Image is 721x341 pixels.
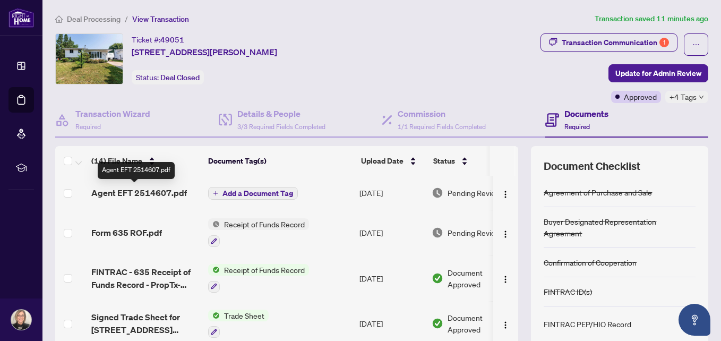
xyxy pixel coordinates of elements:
div: Buyer Designated Representation Agreement [544,216,696,239]
div: Agreement of Purchase and Sale [544,186,652,198]
th: Document Tag(s) [204,146,357,176]
div: Transaction Communication [562,34,669,51]
span: Add a Document Tag [222,190,293,197]
span: FINTRAC - 635 Receipt of Funds Record - PropTx-OREA_[DATE] 23_58_11.pdf [91,266,200,291]
button: Logo [497,224,514,241]
button: Add a Document Tag [208,186,298,200]
img: IMG-X12288863_1.jpg [56,34,123,84]
span: Form 635 ROF.pdf [91,226,162,239]
img: logo [8,8,34,28]
img: Logo [501,275,510,284]
img: Profile Icon [11,310,31,330]
img: Document Status [432,318,443,329]
span: plus [213,191,218,196]
th: Upload Date [357,146,429,176]
span: Trade Sheet [220,310,269,321]
img: Status Icon [208,218,220,230]
span: Required [564,123,590,131]
img: Logo [501,230,510,238]
img: Document Status [432,272,443,284]
button: Transaction Communication1 [540,33,677,52]
span: Signed Trade Sheet for [STREET_ADDRESS][PERSON_NAME]pdf [91,311,200,336]
div: FINTRAC ID(s) [544,286,592,297]
h4: Commission [398,107,486,120]
th: Status [429,146,519,176]
span: Required [75,123,101,131]
img: Document Status [432,227,443,238]
span: Deal Processing [67,14,121,24]
span: 3/3 Required Fields Completed [237,123,325,131]
img: Logo [501,190,510,199]
span: (14) File Name [91,155,142,167]
span: Upload Date [361,155,404,167]
span: +4 Tags [669,91,697,103]
td: [DATE] [355,210,427,255]
td: [DATE] [355,176,427,210]
button: Status IconReceipt of Funds Record [208,264,309,293]
span: Update for Admin Review [615,65,701,82]
span: Receipt of Funds Record [220,264,309,276]
span: Pending Review [448,187,501,199]
span: ellipsis [692,41,700,48]
button: Update for Admin Review [608,64,708,82]
span: home [55,15,63,23]
h4: Details & People [237,107,325,120]
button: Logo [497,270,514,287]
img: Status Icon [208,310,220,321]
button: Logo [497,315,514,332]
div: 1 [659,38,669,47]
td: [DATE] [355,255,427,301]
span: View Transaction [132,14,189,24]
li: / [125,13,128,25]
span: Pending Review [448,227,501,238]
img: Status Icon [208,264,220,276]
img: Document Status [432,187,443,199]
div: FINTRAC PEP/HIO Record [544,318,631,330]
h4: Documents [564,107,608,120]
button: Add a Document Tag [208,187,298,200]
span: Agent EFT 2514607.pdf [91,186,187,199]
span: Status [433,155,455,167]
button: Status IconTrade Sheet [208,310,269,338]
span: Document Approved [448,267,513,290]
article: Transaction saved 11 minutes ago [595,13,708,25]
span: [STREET_ADDRESS][PERSON_NAME] [132,46,277,58]
span: Document Checklist [544,159,640,174]
span: 1/1 Required Fields Completed [398,123,486,131]
span: Receipt of Funds Record [220,218,309,230]
button: Status IconReceipt of Funds Record [208,218,309,247]
span: Deal Closed [160,73,200,82]
span: Document Approved [448,312,513,335]
div: Agent EFT 2514607.pdf [98,162,175,179]
div: Status: [132,70,204,84]
span: Approved [624,91,657,103]
span: down [699,95,704,100]
button: Logo [497,184,514,201]
div: Ticket #: [132,33,184,46]
img: Logo [501,321,510,329]
h4: Transaction Wizard [75,107,150,120]
th: (14) File Name [87,146,204,176]
button: Open asap [679,304,710,336]
span: 49051 [160,35,184,45]
div: Confirmation of Cooperation [544,257,637,268]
